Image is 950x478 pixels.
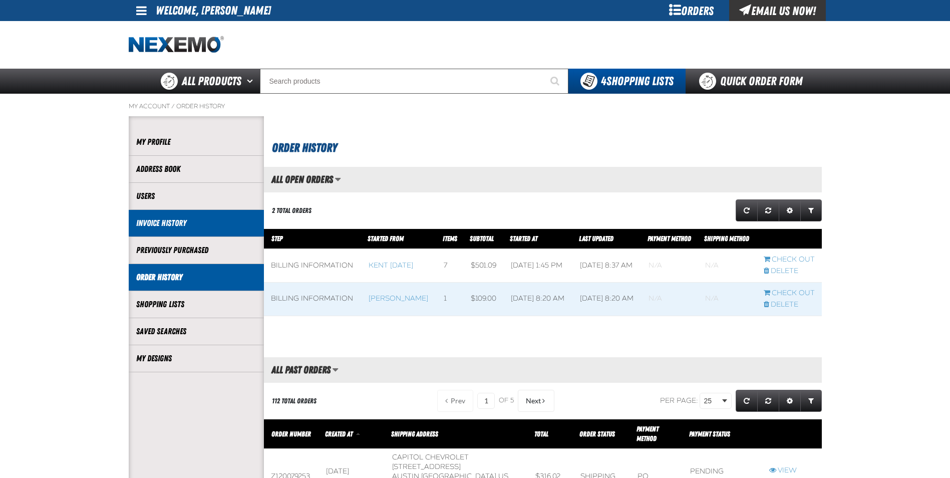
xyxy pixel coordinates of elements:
[769,466,815,475] a: View Z120079253 order
[136,245,256,256] a: Previously Purchased
[510,234,537,243] a: Started At
[573,282,642,316] td: [DATE] 8:20 AM
[272,206,311,215] div: 2 Total Orders
[129,102,822,110] nav: Breadcrumbs
[764,267,815,276] a: Delete checkout started from Kent 10.21.2021
[271,430,311,438] a: Order Number
[764,289,815,298] a: Continue checkout started from Jorge Rocha
[260,69,568,94] input: Search
[136,217,256,229] a: Invoice History
[757,229,822,249] th: Row actions
[800,199,822,221] a: Expand or Collapse Grid Filters
[779,390,801,412] a: Expand or Collapse Grid Settings
[637,425,659,442] span: Payment Method
[579,430,615,438] a: Order Status
[325,430,353,438] span: Created At
[762,419,822,449] th: Row actions
[464,249,504,283] td: $501.09
[437,282,464,316] td: 1
[391,430,438,438] span: Shipping Address
[757,199,779,221] a: Reset grid action
[704,234,749,243] span: Shipping Method
[369,294,428,303] a: [PERSON_NAME]
[704,396,720,406] span: 25
[271,261,355,271] div: Billing Information
[686,69,821,94] a: Quick Order Form
[325,430,354,438] a: Created At
[271,294,355,304] div: Billing Information
[764,255,815,265] a: Continue checkout started from Kent 10.21.2021
[689,430,730,438] span: Payment Status
[504,249,573,283] td: [DATE] 1:45 PM
[136,272,256,283] a: Order History
[392,462,461,471] span: [STREET_ADDRESS]
[369,261,413,270] a: Kent [DATE]
[129,36,224,54] img: Nexemo logo
[534,430,548,438] a: Total
[243,69,260,94] button: Open All Products pages
[543,69,568,94] button: Start Searching
[660,396,698,405] span: Per page:
[136,326,256,337] a: Saved Searches
[264,174,333,185] h2: All Open Orders
[470,234,494,243] a: Subtotal
[129,102,170,110] a: My Account
[171,102,175,110] span: /
[176,102,225,110] a: Order History
[437,249,464,283] td: 7
[332,361,339,378] button: Manage grid views. Current view is All Past Orders
[757,390,779,412] a: Reset grid action
[368,234,404,243] span: Started From
[136,190,256,202] a: Users
[182,72,241,90] span: All Products
[504,282,573,316] td: [DATE] 8:20 AM
[335,171,341,188] button: Manage grid views. Current view is All Open Orders
[392,453,469,461] span: Capitol Chevrolet
[648,234,691,243] a: Payment Method
[642,282,698,316] td: Blank
[736,390,758,412] a: Refresh grid action
[736,199,758,221] a: Refresh grid action
[698,249,756,283] td: Blank
[764,300,815,310] a: Delete checkout started from Jorge Rocha
[573,249,642,283] td: [DATE] 8:37 AM
[264,364,331,375] h2: All Past Orders
[499,396,514,405] span: of 5
[568,69,686,94] button: You have 4 Shopping Lists. Open to view details
[518,390,554,412] button: Next Page
[271,234,282,243] span: Step
[601,74,674,88] span: Shopping Lists
[443,234,457,243] span: Items
[272,141,337,155] span: Order History
[800,390,822,412] a: Expand or Collapse Grid Filters
[272,396,316,406] div: 112 Total Orders
[136,299,256,310] a: Shopping Lists
[136,353,256,364] a: My Designs
[464,282,504,316] td: $109.00
[601,74,606,88] strong: 4
[136,163,256,175] a: Address Book
[477,393,495,409] input: Current page number
[698,282,756,316] td: Blank
[579,234,613,243] a: Last Updated
[136,136,256,148] a: My Profile
[526,397,541,405] span: Next Page
[779,199,801,221] a: Expand or Collapse Grid Settings
[642,249,698,283] td: Blank
[129,36,224,54] a: Home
